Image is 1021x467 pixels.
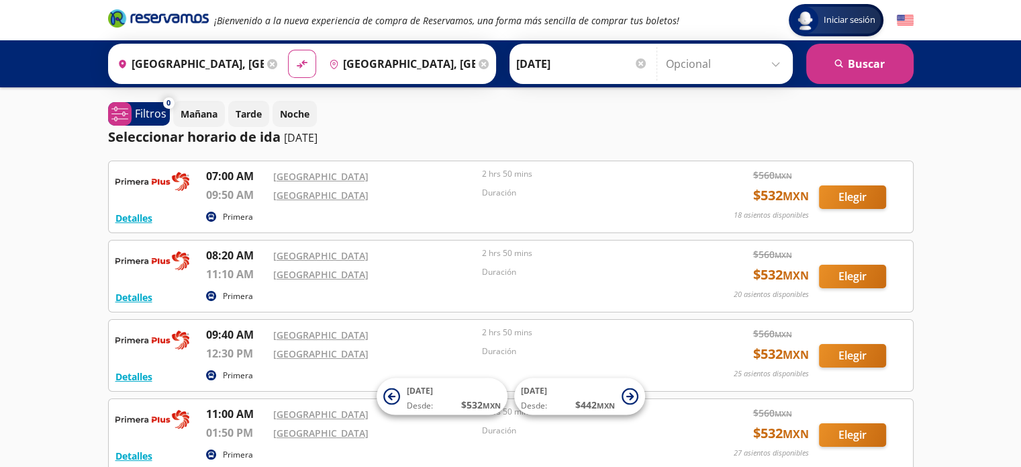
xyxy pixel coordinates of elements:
[223,449,253,461] p: Primera
[108,127,281,147] p: Seleccionar horario de ida
[482,168,685,180] p: 2 hrs 50 mins
[181,107,217,121] p: Mañana
[173,101,225,127] button: Mañana
[273,329,369,341] a: [GEOGRAPHIC_DATA]
[783,347,809,362] small: MXN
[407,385,433,396] span: [DATE]
[273,268,369,281] a: [GEOGRAPHIC_DATA]
[206,168,266,184] p: 07:00 AM
[514,378,645,415] button: [DATE]Desde:$442MXN
[324,47,475,81] input: Buscar Destino
[115,449,152,463] button: Detalles
[223,290,253,302] p: Primera
[575,398,615,412] span: $ 442
[273,189,369,202] a: [GEOGRAPHIC_DATA]
[206,266,266,282] p: 11:10 AM
[135,105,166,122] p: Filtros
[273,427,369,439] a: [GEOGRAPHIC_DATA]
[734,210,809,221] p: 18 asientos disponibles
[783,268,809,283] small: MXN
[597,400,615,411] small: MXN
[273,347,369,360] a: [GEOGRAPHIC_DATA]
[115,168,189,195] img: RESERVAMOS
[206,345,266,362] p: 12:30 PM
[734,448,809,459] p: 27 asientos disponibles
[115,327,189,353] img: RESERVAMOS
[206,327,266,343] p: 09:40 AM
[734,368,809,380] p: 25 asientos disponibles
[223,370,253,382] p: Primera
[236,107,262,121] p: Tarde
[206,425,266,441] p: 01:50 PM
[166,97,171,109] span: 0
[206,247,266,263] p: 08:20 AM
[482,266,685,278] p: Duración
[819,423,886,447] button: Elegir
[806,44,914,84] button: Buscar
[482,247,685,259] p: 2 hrs 50 mins
[377,378,507,415] button: [DATE]Desde:$532MXN
[753,247,792,261] span: $ 560
[108,8,209,32] a: Brand Logo
[461,398,501,412] span: $ 532
[273,170,369,183] a: [GEOGRAPHIC_DATA]
[273,101,317,127] button: Noche
[666,47,786,81] input: Opcional
[783,427,809,441] small: MXN
[284,130,318,146] p: [DATE]
[407,400,433,412] span: Desde:
[214,14,679,27] em: ¡Bienvenido a la nueva experiencia de compra de Reservamos, una forma más sencilla de comprar tus...
[108,102,170,126] button: 0Filtros
[228,101,269,127] button: Tarde
[516,47,648,81] input: Elegir Fecha
[753,344,809,364] span: $ 532
[753,265,809,285] span: $ 532
[273,408,369,421] a: [GEOGRAPHIC_DATA]
[734,289,809,300] p: 20 asientos disponibles
[280,107,309,121] p: Noche
[115,290,152,304] button: Detalles
[108,8,209,28] i: Brand Logo
[753,423,809,443] span: $ 532
[115,211,152,225] button: Detalles
[206,187,266,203] p: 09:50 AM
[482,327,685,339] p: 2 hrs 50 mins
[775,250,792,260] small: MXN
[483,400,501,411] small: MXN
[897,12,914,29] button: English
[115,370,152,384] button: Detalles
[775,329,792,339] small: MXN
[521,400,547,412] span: Desde:
[753,185,809,206] span: $ 532
[482,187,685,199] p: Duración
[521,385,547,396] span: [DATE]
[783,189,809,204] small: MXN
[818,13,881,27] span: Iniciar sesión
[753,327,792,341] span: $ 560
[753,406,792,420] span: $ 560
[482,345,685,357] p: Duración
[775,409,792,419] small: MXN
[115,247,189,274] img: RESERVAMOS
[223,211,253,223] p: Primera
[819,344,886,368] button: Elegir
[206,406,266,422] p: 11:00 AM
[775,171,792,181] small: MXN
[482,425,685,437] p: Duración
[112,47,264,81] input: Buscar Origen
[115,406,189,433] img: RESERVAMOS
[273,249,369,262] a: [GEOGRAPHIC_DATA]
[819,185,886,209] button: Elegir
[819,265,886,288] button: Elegir
[753,168,792,182] span: $ 560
